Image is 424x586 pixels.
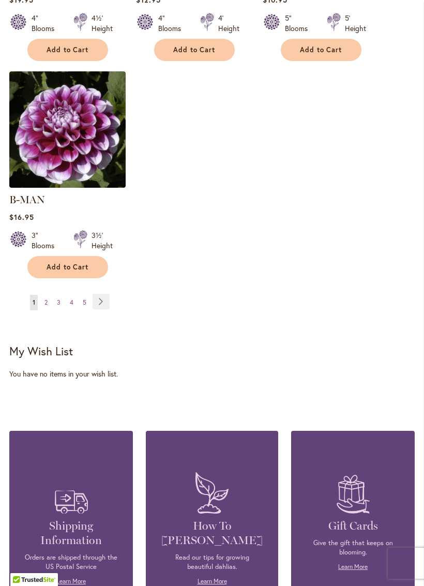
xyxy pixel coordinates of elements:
a: B-MAN [9,180,126,190]
button: Add to Cart [154,39,235,61]
span: 4 [70,298,73,306]
div: 3½' Height [92,230,113,251]
span: 1 [33,298,35,306]
a: 3 [54,295,63,310]
p: Give the gift that keeps on blooming. [307,538,399,557]
h4: Shipping Information [25,519,117,548]
iframe: Launch Accessibility Center [8,549,37,578]
a: Learn More [338,563,368,570]
span: 2 [44,298,48,306]
span: Add to Cart [173,46,216,54]
div: 4½' Height [92,13,113,34]
h4: How To [PERSON_NAME] [161,519,263,548]
div: 5' Height [345,13,366,34]
button: Add to Cart [281,39,361,61]
img: B-MAN [9,71,126,188]
span: 5 [83,298,86,306]
span: Add to Cart [47,46,89,54]
h4: Gift Cards [307,519,399,533]
a: B-MAN [9,193,45,206]
div: 5" Blooms [285,13,314,34]
span: Add to Cart [300,46,342,54]
a: Learn More [56,577,86,585]
a: 2 [42,295,50,310]
span: $16.95 [9,212,34,222]
a: 4 [67,295,76,310]
p: Orders are shipped through the US Postal Service [25,553,117,572]
button: Add to Cart [27,256,108,278]
span: Add to Cart [47,263,89,272]
div: 4" Blooms [32,13,61,34]
div: 3" Blooms [32,230,61,251]
div: 4' Height [218,13,239,34]
span: 3 [57,298,60,306]
button: Add to Cart [27,39,108,61]
div: 4" Blooms [158,13,188,34]
strong: My Wish List [9,343,73,358]
p: Read our tips for growing beautiful dahlias. [161,553,263,572]
a: Learn More [198,577,227,585]
div: You have no items in your wish list. [9,369,415,379]
a: 5 [80,295,89,310]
